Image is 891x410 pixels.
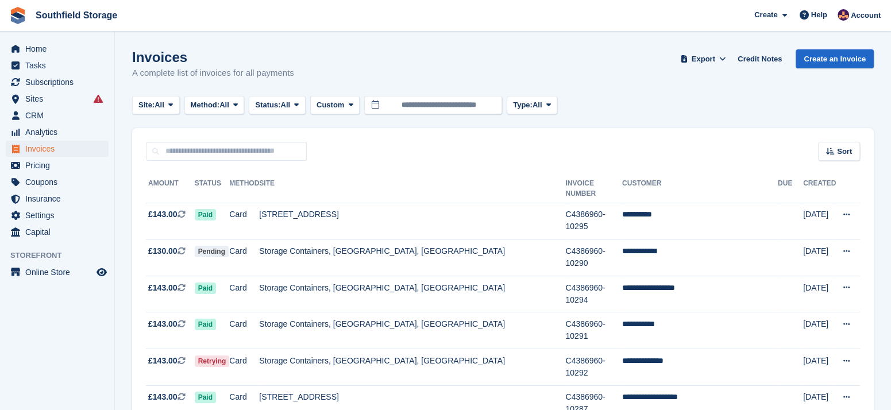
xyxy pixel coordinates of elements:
[229,349,259,386] td: Card
[6,174,109,190] a: menu
[10,250,114,261] span: Storefront
[155,99,164,111] span: All
[25,57,94,74] span: Tasks
[803,239,836,276] td: [DATE]
[195,283,216,294] span: Paid
[25,74,94,90] span: Subscriptions
[778,175,803,203] th: Due
[148,282,178,294] span: £143.00
[195,392,216,403] span: Paid
[565,239,622,276] td: C4386960-10290
[622,175,778,203] th: Customer
[281,99,291,111] span: All
[191,99,220,111] span: Method:
[195,319,216,330] span: Paid
[513,99,533,111] span: Type:
[9,7,26,24] img: stora-icon-8386f47178a22dfd0bd8f6a31ec36ba5ce8667c1dd55bd0f319d3a0aa187defe.svg
[229,276,259,312] td: Card
[259,312,565,349] td: Storage Containers, [GEOGRAPHIC_DATA], [GEOGRAPHIC_DATA]
[25,124,94,140] span: Analytics
[6,57,109,74] a: menu
[132,49,294,65] h1: Invoices
[6,191,109,207] a: menu
[565,312,622,349] td: C4386960-10291
[148,208,178,221] span: £143.00
[25,191,94,207] span: Insurance
[6,141,109,157] a: menu
[310,96,360,115] button: Custom
[837,146,852,157] span: Sort
[31,6,122,25] a: Southfield Storage
[229,312,259,349] td: Card
[148,391,178,403] span: £143.00
[6,157,109,173] a: menu
[184,96,245,115] button: Method: All
[565,175,622,203] th: Invoice Number
[6,74,109,90] a: menu
[733,49,786,68] a: Credit Notes
[249,96,305,115] button: Status: All
[138,99,155,111] span: Site:
[317,99,344,111] span: Custom
[25,141,94,157] span: Invoices
[565,203,622,239] td: C4386960-10295
[146,175,195,203] th: Amount
[255,99,280,111] span: Status:
[94,94,103,103] i: Smart entry sync failures have occurred
[803,349,836,386] td: [DATE]
[25,157,94,173] span: Pricing
[229,203,259,239] td: Card
[132,67,294,80] p: A complete list of invoices for all payments
[507,96,557,115] button: Type: All
[803,175,836,203] th: Created
[796,49,874,68] a: Create an Invoice
[565,349,622,386] td: C4386960-10292
[6,264,109,280] a: menu
[148,318,178,330] span: £143.00
[219,99,229,111] span: All
[803,203,836,239] td: [DATE]
[259,276,565,312] td: Storage Containers, [GEOGRAPHIC_DATA], [GEOGRAPHIC_DATA]
[803,312,836,349] td: [DATE]
[811,9,827,21] span: Help
[25,107,94,123] span: CRM
[95,265,109,279] a: Preview store
[838,9,849,21] img: Sharon Law
[195,355,230,367] span: Retrying
[25,91,94,107] span: Sites
[148,355,178,367] span: £143.00
[565,276,622,312] td: C4386960-10294
[754,9,777,21] span: Create
[229,175,259,203] th: Method
[851,10,881,21] span: Account
[25,224,94,240] span: Capital
[195,246,229,257] span: Pending
[6,91,109,107] a: menu
[259,203,565,239] td: [STREET_ADDRESS]
[25,264,94,280] span: Online Store
[259,175,565,203] th: Site
[25,174,94,190] span: Coupons
[6,207,109,223] a: menu
[6,41,109,57] a: menu
[259,239,565,276] td: Storage Containers, [GEOGRAPHIC_DATA], [GEOGRAPHIC_DATA]
[132,96,180,115] button: Site: All
[6,224,109,240] a: menu
[678,49,728,68] button: Export
[25,41,94,57] span: Home
[195,209,216,221] span: Paid
[692,53,715,65] span: Export
[229,239,259,276] td: Card
[803,276,836,312] td: [DATE]
[6,107,109,123] a: menu
[25,207,94,223] span: Settings
[195,175,230,203] th: Status
[6,124,109,140] a: menu
[259,349,565,386] td: Storage Containers, [GEOGRAPHIC_DATA], [GEOGRAPHIC_DATA]
[533,99,542,111] span: All
[148,245,178,257] span: £130.00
